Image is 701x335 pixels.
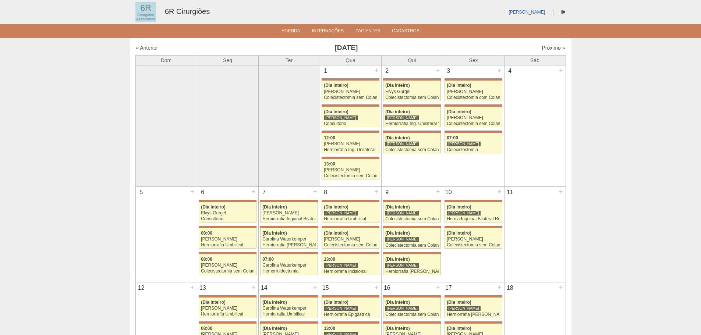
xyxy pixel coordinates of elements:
i: Sair [561,10,565,14]
div: Key: Maria Braido [322,131,379,133]
div: + [496,65,503,75]
span: (Dia inteiro) [385,257,410,262]
div: Herniorrafia Umbilical [201,243,254,247]
a: (Dia inteiro) [PERSON_NAME] Herniorrafia Inguinal Bilateral [260,202,318,222]
a: (Dia inteiro) [PERSON_NAME] Colecistectomia sem Colangiografia VL [383,228,440,249]
span: (Dia inteiro) [447,300,471,305]
div: Key: Maria Braido [260,226,318,228]
a: (Dia inteiro) [PERSON_NAME] Colecistectomia sem Colangiografia VL [322,81,379,101]
div: Key: Maria Braido [322,157,379,159]
a: (Dia inteiro) [PERSON_NAME] Colecistectomia com Colangiografia VL [445,81,502,101]
a: (Dia inteiro) [PERSON_NAME] Colecistectomia sem Colangiografia VL [383,202,440,222]
div: [PERSON_NAME] [324,168,377,172]
div: Key: Maria Braido [383,252,440,254]
span: (Dia inteiro) [447,83,471,88]
div: 3 [443,65,454,76]
div: 5 [136,187,147,198]
a: (Dia inteiro) [PERSON_NAME] Herniorrafia Epigástrica [322,297,379,318]
div: [PERSON_NAME] [385,236,419,242]
div: Key: Maria Braido [260,200,318,202]
div: 10 [443,187,454,198]
a: (Dia inteiro) [PERSON_NAME] Consultório [322,107,379,127]
th: Dom [135,55,197,65]
div: 4 [504,65,516,76]
div: Carolina Waterkemper [262,306,316,311]
span: (Dia inteiro) [385,204,410,210]
div: + [373,65,380,75]
div: Carolina Waterkemper [262,263,316,268]
div: Colecistectomia sem Colangiografia VL [324,243,377,247]
div: Carolina Waterkemper [262,237,316,242]
div: Key: Maria Braido [383,295,440,297]
div: Hemorroidectomia [262,269,316,274]
div: + [251,187,257,196]
a: 08:00 [PERSON_NAME] Herniorrafia Umbilical [199,228,256,249]
div: [PERSON_NAME] [201,263,254,268]
div: [PERSON_NAME] [447,306,481,311]
span: (Dia inteiro) [201,204,226,210]
div: Key: Maria Braido [445,321,502,324]
div: [PERSON_NAME] [447,210,481,216]
div: Colecistectomia sem Colangiografia VL [324,174,377,178]
div: 12 [136,282,147,293]
h3: [DATE] [239,43,453,53]
a: (Dia inteiro) [PERSON_NAME] Colecistectomia sem Colangiografia VL [383,297,440,318]
a: 13:00 [PERSON_NAME] Colecistectomia sem Colangiografia VL [322,159,379,179]
span: (Dia inteiro) [385,326,410,331]
a: 08:00 [PERSON_NAME] Colecistectomia sem Colangiografia VL [199,254,256,275]
div: + [435,187,441,196]
span: (Dia inteiro) [262,300,287,305]
div: Key: Maria Braido [199,295,256,297]
th: Seg [197,55,258,65]
div: [PERSON_NAME] [385,263,419,268]
div: 9 [382,187,393,198]
div: + [558,65,564,75]
span: 13:00 [324,326,335,331]
div: 1 [320,65,332,76]
div: Hernia Inguinal Bilateral Robótica [447,217,500,221]
div: Key: Maria Braido [445,226,502,228]
a: (Dia inteiro) Carolina Waterkemper Herniorrafia Umbilical [260,297,318,318]
span: 07:00 [447,135,458,140]
div: + [189,187,195,196]
span: (Dia inteiro) [324,83,348,88]
div: Key: Maria Braido [199,200,256,202]
div: Key: Maria Braido [383,226,440,228]
div: 2 [382,65,393,76]
a: (Dia inteiro) Elvys Gurgel Consultório [199,202,256,222]
div: 13 [197,282,209,293]
div: [PERSON_NAME] [201,237,254,242]
div: Herniorrafia [PERSON_NAME] [262,243,316,247]
div: Colecistectomia sem Colangiografia VL [324,95,377,100]
a: « Anterior [136,45,158,51]
div: Consultório [201,217,254,221]
span: (Dia inteiro) [385,109,410,114]
div: 16 [382,282,393,293]
span: (Dia inteiro) [447,326,471,331]
div: 18 [504,282,516,293]
div: Consultório [324,121,377,126]
div: Colecistectomia sem Colangiografia VL [385,95,439,100]
div: Colecistectomia sem Colangiografia [447,243,500,247]
div: + [435,282,441,292]
span: (Dia inteiro) [385,135,410,140]
div: [PERSON_NAME] [324,89,377,94]
a: (Dia inteiro) [PERSON_NAME] Herniorrafia Ing. Unilateral VL [383,107,440,127]
div: 14 [259,282,270,293]
a: Internações [312,28,344,36]
div: [PERSON_NAME] [447,141,481,147]
a: (Dia inteiro) [PERSON_NAME] Herniorrafia [PERSON_NAME] [383,254,440,275]
th: Ter [258,55,320,65]
a: (Dia inteiro) [PERSON_NAME] Colecistectomia sem Colangiografia [445,228,502,249]
div: Key: Maria Braido [383,321,440,324]
div: Key: Maria Braido [322,321,379,324]
div: [PERSON_NAME] [447,115,500,120]
a: 07:00 [PERSON_NAME] Colecistostomia [445,133,502,153]
span: 13:00 [324,161,335,167]
div: Key: Maria Braido [199,252,256,254]
div: + [558,187,564,196]
a: Pacientes [355,28,380,36]
div: [PERSON_NAME] [385,115,419,121]
div: Key: Maria Braido [260,321,318,324]
span: (Dia inteiro) [262,231,287,236]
